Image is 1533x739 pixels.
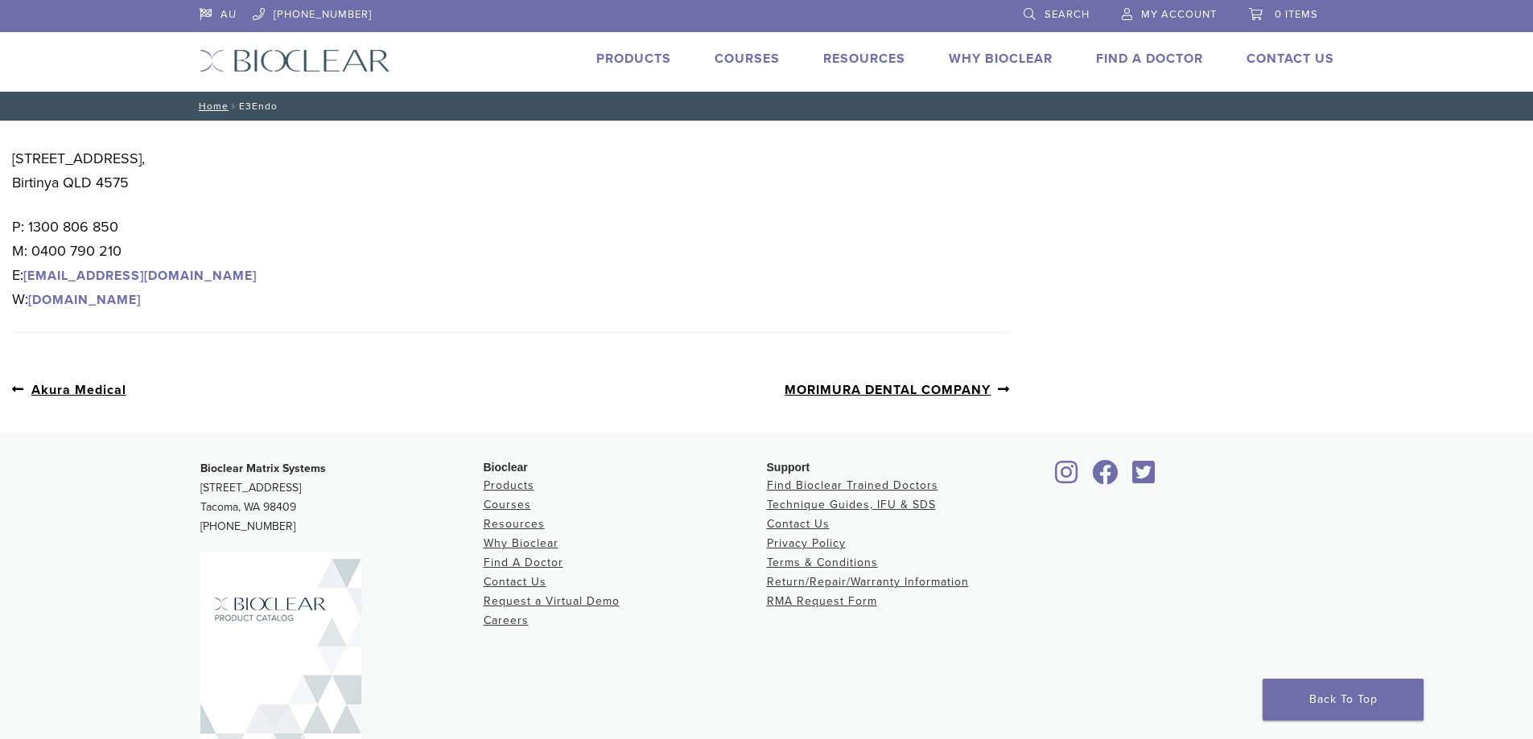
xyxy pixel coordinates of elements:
[456,409,477,430] button: Close
[1247,51,1334,67] a: Contact Us
[767,594,877,608] a: RMA Request Form
[12,346,1010,433] nav: Post Navigation
[12,146,1010,195] p: [STREET_ADDRESS], Birtinya QLD 4575
[484,594,620,608] a: Request a Virtual Demo
[27,437,190,456] strong: September Promotion!
[27,465,450,543] h5: Use code: 1HSE25 when you register at:
[767,556,878,569] a: Terms & Conditions
[27,552,445,687] em: *Note: Free HeatSync Mini offer is only valid with the purchase of and attendance at a BT Course....
[188,92,1346,121] nav: E3Endo
[1127,470,1161,486] a: Bioclear
[484,556,563,569] a: Find A Doctor
[767,498,936,511] a: Technique Guides, IFU & SDS
[484,536,558,550] a: Why Bioclear
[484,498,531,511] a: Courses
[484,517,545,531] a: Resources
[715,51,780,67] a: Courses
[1045,8,1090,21] span: Search
[23,268,257,284] a: [EMAIL_ADDRESS][DOMAIN_NAME]
[12,215,1010,311] p: P: 1300 806 850 M: 0400 790 210 E: W:
[596,51,671,67] a: Products
[1141,8,1217,21] span: My Account
[484,461,528,474] span: Bioclear
[27,465,410,503] strong: Get A Free* HeatSync Mini when you register for any 2026 Black Triangle (BT) Course!
[27,525,170,541] a: [URL][DOMAIN_NAME]
[1263,679,1424,721] a: Back To Top
[1087,470,1124,486] a: Bioclear
[28,292,141,308] a: [DOMAIN_NAME]
[767,478,938,492] a: Find Bioclear Trained Doctors
[785,380,1010,400] a: MORIMURA DENTAL COMPANY
[767,517,830,531] a: Contact Us
[27,437,450,456] h5: Valid [DATE]–[DATE].
[484,614,529,627] a: Careers
[484,575,546,589] a: Contact Us
[229,102,239,110] span: /
[823,51,905,67] a: Resources
[484,478,534,492] a: Products
[949,51,1053,67] a: Why Bioclear
[1096,51,1203,67] a: Find A Doctor
[12,380,126,400] a: Akura Medical
[200,49,390,72] img: Bioclear
[767,575,969,589] a: Return/Repair/Warranty Information
[1050,470,1084,486] a: Bioclear
[767,461,810,474] span: Support
[767,536,846,550] a: Privacy Policy
[1275,8,1318,21] span: 0 items
[194,101,229,112] a: Home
